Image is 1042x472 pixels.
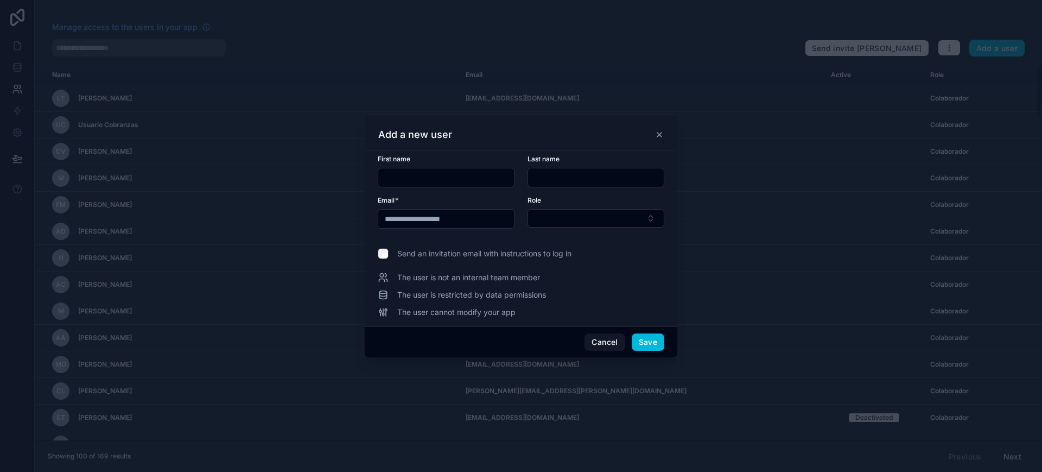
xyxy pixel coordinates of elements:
[378,155,410,163] span: First name
[378,248,389,259] input: Send an invitation email with instructions to log in
[584,333,625,351] button: Cancel
[528,155,560,163] span: Last name
[528,209,664,228] button: Select Button
[397,248,571,259] span: Send an invitation email with instructions to log in
[528,196,541,204] span: Role
[632,333,664,351] button: Save
[397,307,516,318] span: The user cannot modify your app
[378,196,395,204] span: Email
[378,128,452,141] h3: Add a new user
[397,290,546,300] span: The user is restricted by data permissions
[397,272,540,283] span: The user is not an internal team member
